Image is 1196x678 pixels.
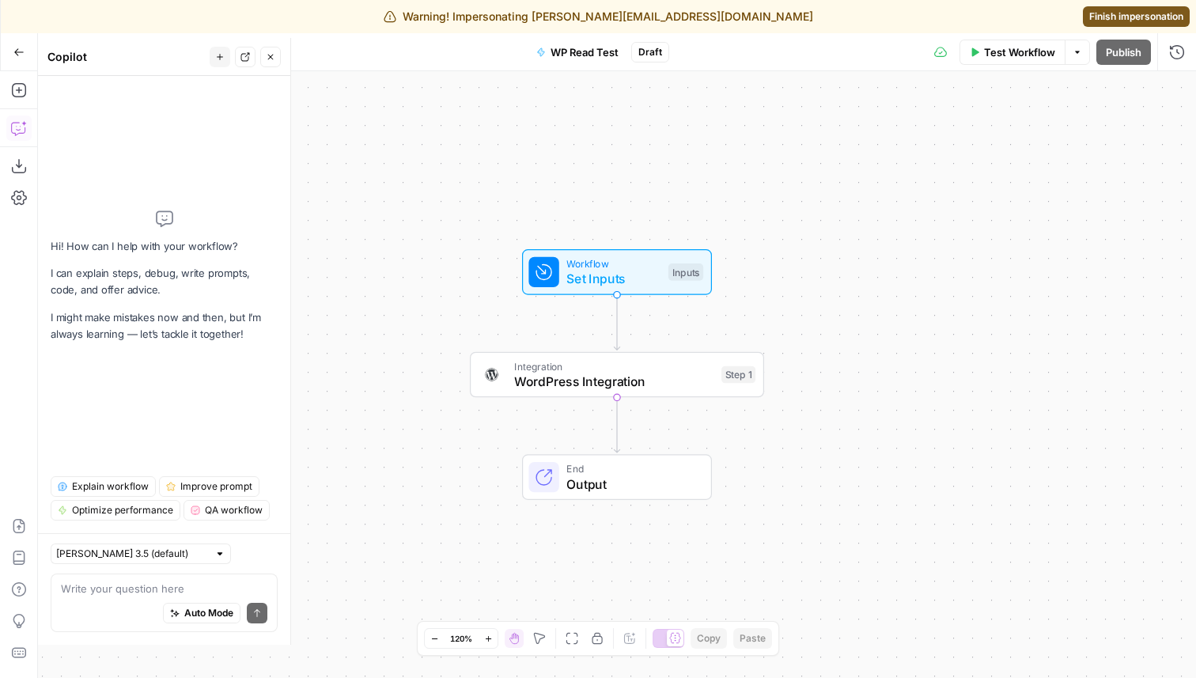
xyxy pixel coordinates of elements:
[740,631,766,646] span: Paste
[614,397,619,453] g: Edge from step_1 to end
[514,372,713,391] span: WordPress Integration
[180,479,252,494] span: Improve prompt
[470,352,764,398] div: IntegrationWordPress IntegrationStep 1
[959,40,1065,65] button: Test Workflow
[566,475,695,494] span: Output
[56,546,208,562] input: Claude Sonnet 3.5 (default)
[984,44,1055,60] span: Test Workflow
[72,479,149,494] span: Explain workflow
[47,49,205,65] div: Copilot
[205,503,263,517] span: QA workflow
[470,249,764,295] div: WorkflowSet InputsInputs
[184,606,233,620] span: Auto Mode
[691,628,727,649] button: Copy
[527,40,628,65] button: WP Read Test
[1096,40,1151,65] button: Publish
[514,358,713,373] span: Integration
[1089,9,1183,24] span: Finish impersonation
[184,500,270,521] button: QA workflow
[566,256,660,271] span: Workflow
[51,265,278,298] p: I can explain steps, debug, write prompts, code, and offer advice.
[721,366,755,384] div: Step 1
[668,263,703,281] div: Inputs
[51,238,278,255] p: Hi! How can I help with your workflow?
[384,9,813,25] div: Warning! Impersonating [PERSON_NAME][EMAIL_ADDRESS][DOMAIN_NAME]
[450,632,472,645] span: 120%
[72,503,173,517] span: Optimize performance
[163,603,240,623] button: Auto Mode
[566,269,660,288] span: Set Inputs
[614,295,619,350] g: Edge from start to step_1
[483,366,501,384] img: WordPress%20logotype.png
[638,45,662,59] span: Draft
[159,476,259,497] button: Improve prompt
[566,461,695,476] span: End
[697,631,721,646] span: Copy
[51,500,180,521] button: Optimize performance
[470,454,764,500] div: EndOutput
[1106,44,1141,60] span: Publish
[51,309,278,343] p: I might make mistakes now and then, but I’m always learning — let’s tackle it together!
[733,628,772,649] button: Paste
[551,44,619,60] span: WP Read Test
[51,476,156,497] button: Explain workflow
[1083,6,1190,27] a: Finish impersonation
